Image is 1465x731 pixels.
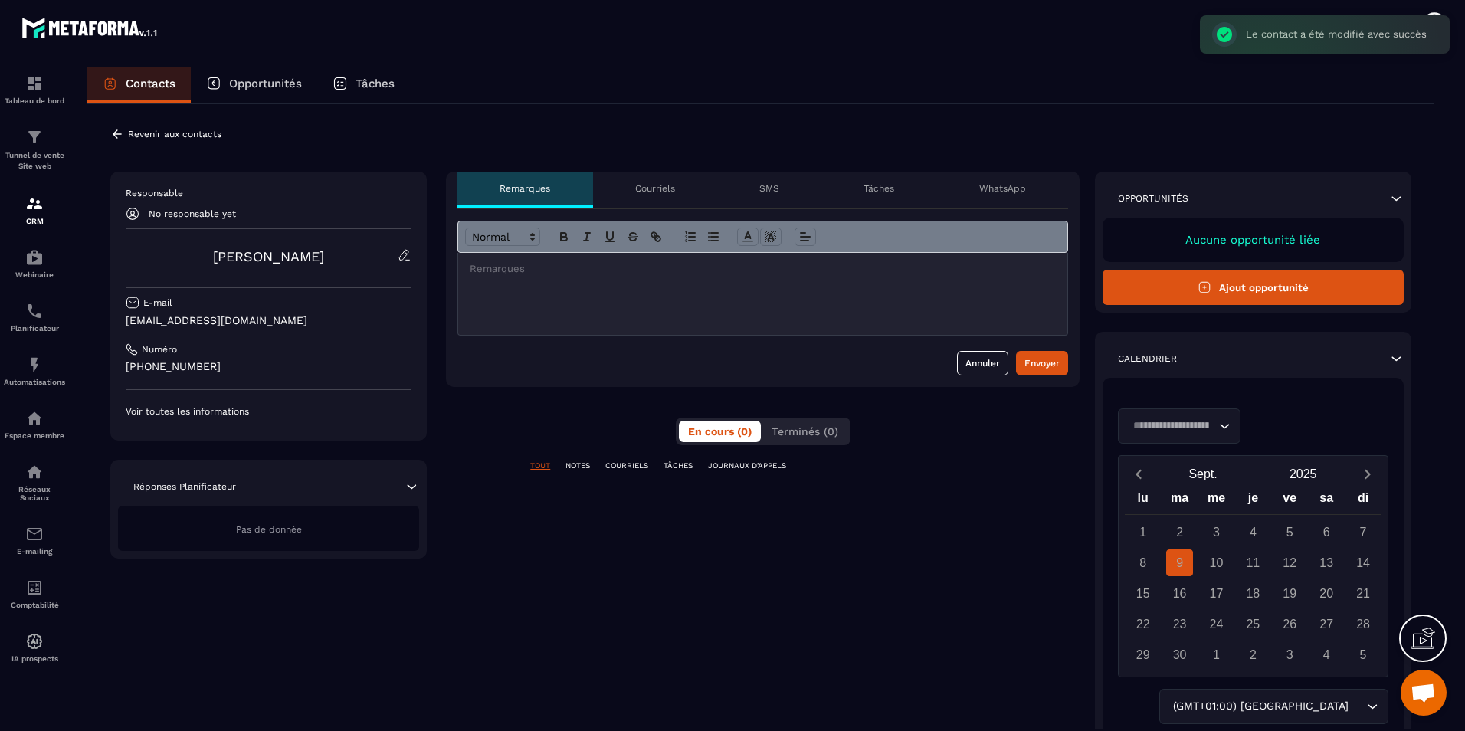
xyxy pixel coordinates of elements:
p: IA prospects [4,654,65,663]
div: 25 [1240,611,1267,638]
button: Terminés (0) [762,421,847,442]
a: automationsautomationsEspace membre [4,398,65,451]
div: ma [1162,487,1198,514]
div: ve [1271,487,1308,514]
p: TOUT [530,461,550,471]
div: 1 [1203,641,1230,668]
div: di [1345,487,1381,514]
img: automations [25,409,44,428]
div: 19 [1277,580,1303,607]
div: 9 [1166,549,1193,576]
p: Calendrier [1118,352,1177,365]
button: Envoyer [1016,351,1068,375]
img: automations [25,248,44,267]
div: 15 [1129,580,1156,607]
div: 10 [1203,549,1230,576]
div: 1 [1129,519,1156,546]
p: Revenir aux contacts [128,129,221,139]
p: Réponses Planificateur [133,480,236,493]
p: Automatisations [4,378,65,386]
a: automationsautomationsAutomatisations [4,344,65,398]
div: 23 [1166,611,1193,638]
div: 16 [1166,580,1193,607]
p: Numéro [142,343,177,356]
div: 18 [1240,580,1267,607]
p: Tableau de bord [4,97,65,105]
a: accountantaccountantComptabilité [4,567,65,621]
img: automations [25,632,44,651]
div: 20 [1313,580,1340,607]
a: Contacts [87,67,191,103]
div: Envoyer [1024,356,1060,371]
div: sa [1308,487,1345,514]
p: Contacts [126,77,175,90]
a: formationformationTunnel de vente Site web [4,116,65,183]
a: Tâches [317,67,410,103]
img: automations [25,356,44,374]
div: 7 [1350,519,1377,546]
p: No responsable yet [149,208,236,219]
div: 5 [1350,641,1377,668]
div: 3 [1203,519,1230,546]
div: je [1234,487,1271,514]
a: social-networksocial-networkRéseaux Sociaux [4,451,65,513]
img: accountant [25,579,44,597]
div: 4 [1240,519,1267,546]
button: Open months overlay [1153,461,1254,487]
p: E-mail [143,297,172,309]
div: 27 [1313,611,1340,638]
p: Comptabilité [4,601,65,609]
a: formationformationCRM [4,183,65,237]
div: 5 [1277,519,1303,546]
div: 24 [1203,611,1230,638]
p: Remarques [500,182,550,195]
p: Voir toutes les informations [126,405,411,418]
p: [PHONE_NUMBER] [126,359,411,374]
p: Espace membre [4,431,65,440]
div: 29 [1129,641,1156,668]
img: formation [25,74,44,93]
div: 28 [1350,611,1377,638]
p: JOURNAUX D'APPELS [708,461,786,471]
p: Opportunités [1118,192,1188,205]
input: Search for option [1352,698,1363,715]
img: formation [25,128,44,146]
div: 6 [1313,519,1340,546]
p: SMS [759,182,779,195]
div: me [1198,487,1235,514]
div: 26 [1277,611,1303,638]
p: Planificateur [4,324,65,333]
p: Courriels [635,182,675,195]
a: formationformationTableau de bord [4,63,65,116]
a: emailemailE-mailing [4,513,65,567]
button: Annuler [957,351,1008,375]
div: Search for option [1118,408,1240,444]
p: [EMAIL_ADDRESS][DOMAIN_NAME] [126,313,411,328]
img: email [25,525,44,543]
div: 17 [1203,580,1230,607]
p: Réseaux Sociaux [4,485,65,502]
a: Opportunités [191,67,317,103]
a: automationsautomationsWebinaire [4,237,65,290]
div: 30 [1166,641,1193,668]
p: Responsable [126,187,411,199]
p: E-mailing [4,547,65,556]
img: logo [21,14,159,41]
span: Terminés (0) [772,425,838,438]
div: 21 [1350,580,1377,607]
div: 3 [1277,641,1303,668]
div: 11 [1240,549,1267,576]
p: Webinaire [4,270,65,279]
input: Search for option [1128,418,1215,434]
p: Tâches [356,77,395,90]
div: Ouvrir le chat [1401,670,1447,716]
div: 2 [1240,641,1267,668]
img: social-network [25,463,44,481]
span: En cours (0) [688,425,752,438]
button: Open years overlay [1253,461,1353,487]
p: TÂCHES [664,461,693,471]
p: Tâches [864,182,894,195]
span: (GMT+01:00) [GEOGRAPHIC_DATA] [1169,698,1352,715]
p: Tunnel de vente Site web [4,150,65,172]
div: 2 [1166,519,1193,546]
